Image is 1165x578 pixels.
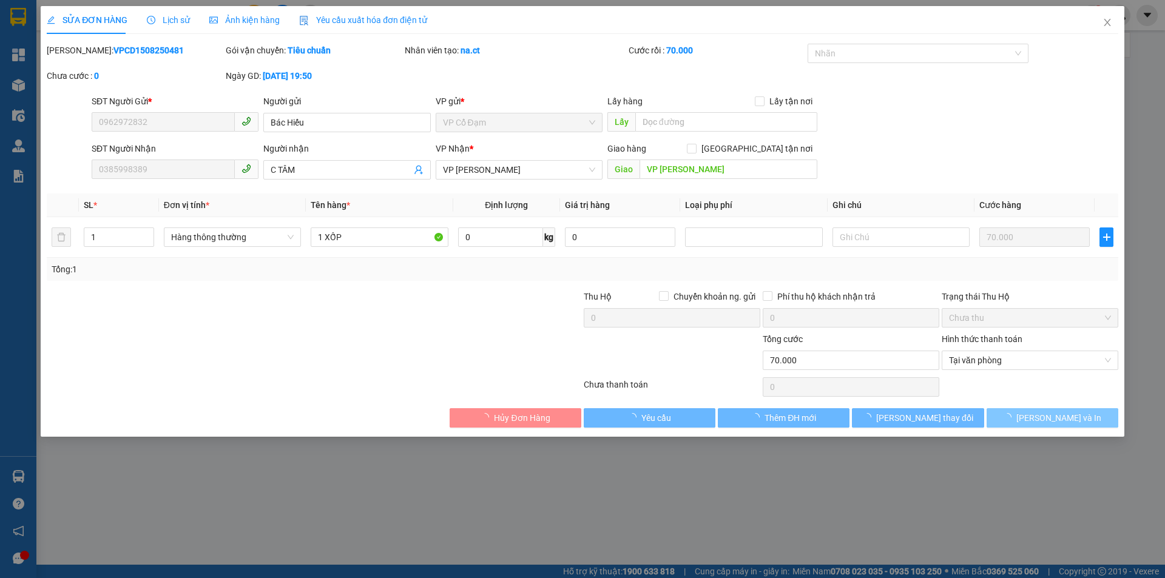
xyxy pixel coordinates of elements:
b: 0 [94,71,99,81]
span: phone [241,116,251,126]
b: 70.000 [666,45,693,55]
span: Đơn vị tính [164,200,209,210]
span: user-add [414,165,424,175]
span: Hủy Đơn Hàng [494,411,550,425]
button: Yêu cầu [584,408,715,428]
span: edit [47,16,55,24]
input: 0 [979,227,1090,247]
th: Loại phụ phí [680,193,827,217]
li: Cổ Đạm, xã [GEOGRAPHIC_DATA], [GEOGRAPHIC_DATA] [113,30,507,45]
span: Yêu cầu xuất hóa đơn điện tử [299,15,427,25]
th: Ghi chú [828,193,974,217]
div: Ngày GD: [226,69,402,82]
div: Chưa thanh toán [582,378,761,399]
span: Lấy tận nơi [765,95,817,108]
div: Gói vận chuyển: [226,44,402,57]
span: picture [209,16,218,24]
img: logo.jpg [15,15,76,76]
span: Chưa thu [949,309,1111,327]
b: [DATE] 19:50 [263,71,312,81]
div: SĐT Người Gửi [92,95,258,108]
b: VPCD1508250481 [113,45,184,55]
span: Định lượng [485,200,528,210]
span: close [1103,18,1112,27]
span: VP Cổ Đạm [443,113,595,132]
span: [PERSON_NAME] và In [1016,411,1101,425]
span: [PERSON_NAME] thay đổi [876,411,973,425]
span: Lịch sử [147,15,190,25]
span: Thêm ĐH mới [765,411,816,425]
span: clock-circle [147,16,155,24]
span: Giao [607,160,640,179]
span: plus [1100,232,1112,242]
div: Tổng: 1 [52,263,450,276]
span: loading [628,413,641,422]
span: phone [241,164,251,173]
span: VP Nhận [436,144,470,153]
span: [GEOGRAPHIC_DATA] tận nơi [697,142,817,155]
span: loading [1003,413,1016,422]
span: VP Hoàng Liệt [443,161,595,179]
span: Giao hàng [607,144,646,153]
div: SĐT Người Nhận [92,142,258,155]
label: Hình thức thanh toán [942,334,1022,344]
button: Hủy Đơn Hàng [450,408,581,428]
div: VP gửi [436,95,603,108]
span: Phí thu hộ khách nhận trả [772,290,880,303]
span: Hàng thông thường [171,228,294,246]
span: Tổng cước [763,334,803,344]
span: SL [84,200,93,210]
li: Hotline: 1900252555 [113,45,507,60]
span: loading [481,413,494,422]
div: Chưa cước : [47,69,223,82]
span: kg [543,227,555,247]
input: Ghi Chú [832,227,970,247]
span: loading [751,413,765,422]
button: [PERSON_NAME] thay đổi [852,408,984,428]
span: Lấy [607,112,635,132]
img: icon [299,16,309,25]
div: [PERSON_NAME]: [47,44,223,57]
button: Thêm ĐH mới [718,408,849,428]
div: Cước rồi : [629,44,805,57]
span: Ảnh kiện hàng [209,15,280,25]
span: loading [863,413,876,422]
div: Trạng thái Thu Hộ [942,290,1118,303]
button: [PERSON_NAME] và In [987,408,1118,428]
div: Nhân viên tạo: [405,44,626,57]
input: VD: Bàn, Ghế [311,227,448,247]
span: Giá trị hàng [565,200,610,210]
button: delete [52,227,71,247]
span: Cước hàng [979,200,1021,210]
span: SỬA ĐƠN HÀNG [47,15,127,25]
b: Tiêu chuẩn [288,45,331,55]
input: Dọc đường [635,112,817,132]
span: Tại văn phòng [949,351,1111,369]
span: Chuyển khoản ng. gửi [669,290,760,303]
span: Yêu cầu [641,411,671,425]
b: GỬI : VP Cổ Đạm [15,88,141,108]
b: na.ct [461,45,480,55]
span: Tên hàng [311,200,350,210]
div: Người gửi [263,95,430,108]
button: plus [1099,227,1113,247]
input: Dọc đường [640,160,817,179]
button: Close [1090,6,1124,40]
span: Thu Hộ [584,292,612,301]
span: Lấy hàng [607,96,643,106]
div: Người nhận [263,142,430,155]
